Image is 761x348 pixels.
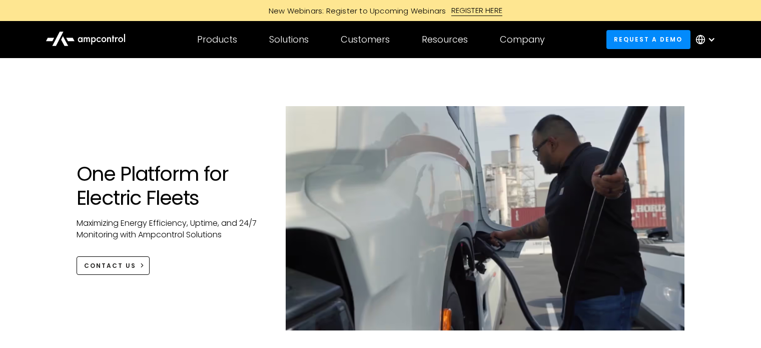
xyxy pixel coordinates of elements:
div: Company [500,34,545,45]
a: New Webinars: Register to Upcoming WebinarsREGISTER HERE [156,5,606,16]
div: REGISTER HERE [451,5,503,16]
div: CONTACT US [84,261,136,270]
div: Customers [341,34,390,45]
div: Products [197,34,237,45]
div: Solutions [269,34,309,45]
p: Maximizing Energy Efficiency, Uptime, and 24/7 Monitoring with Ampcontrol Solutions [77,218,266,240]
div: Resources [422,34,468,45]
h1: One Platform for Electric Fleets [77,162,266,210]
a: CONTACT US [77,256,150,275]
a: Request a demo [606,30,690,49]
div: New Webinars: Register to Upcoming Webinars [259,6,451,16]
